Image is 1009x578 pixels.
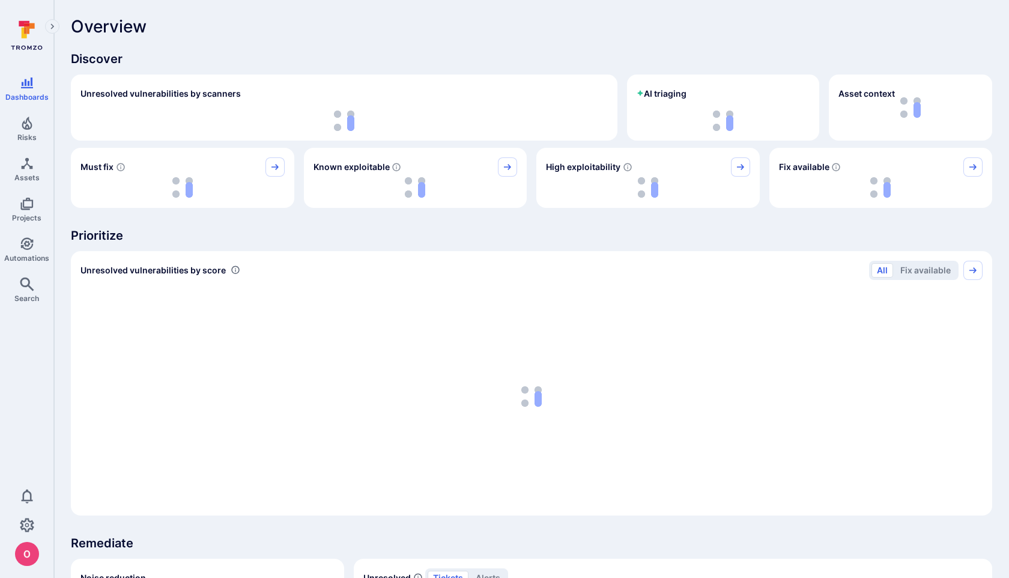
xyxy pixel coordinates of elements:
[80,264,226,276] span: Unresolved vulnerabilities by score
[172,177,193,198] img: Loading...
[536,148,760,208] div: High exploitability
[638,177,658,198] img: Loading...
[870,177,891,198] img: Loading...
[80,161,114,173] span: Must fix
[838,88,895,100] span: Asset context
[71,535,992,552] span: Remediate
[314,161,390,173] span: Known exploitable
[5,93,49,102] span: Dashboards
[871,263,893,278] button: All
[71,17,147,36] span: Overview
[637,111,810,131] div: loading spinner
[71,148,294,208] div: Must fix
[392,162,401,172] svg: Confirmed exploitable by KEV
[334,111,354,131] img: Loading...
[314,177,518,198] div: loading spinner
[405,177,425,198] img: Loading...
[15,542,39,566] img: ACg8ocJcCe-YbLxGm5tc0PuNRxmgP8aEm0RBXn6duO8aeMVK9zjHhw=s96-c
[80,287,983,506] div: loading spinner
[17,133,37,142] span: Risks
[15,542,39,566] div: oleg malkov
[14,173,40,182] span: Assets
[637,88,686,100] h2: AI triaging
[304,148,527,208] div: Known exploitable
[546,177,750,198] div: loading spinner
[12,213,41,222] span: Projects
[231,264,240,276] div: Number of vulnerabilities in status 'Open' 'Triaged' and 'In process' grouped by score
[623,162,632,172] svg: EPSS score ≥ 0.7
[71,227,992,244] span: Prioritize
[116,162,126,172] svg: Risk score >=40 , missed SLA
[895,263,956,278] button: Fix available
[80,177,285,198] div: loading spinner
[831,162,841,172] svg: Vulnerabilities with fix available
[45,19,59,34] button: Expand navigation menu
[769,148,993,208] div: Fix available
[521,386,542,407] img: Loading...
[71,50,992,67] span: Discover
[779,161,829,173] span: Fix available
[546,161,620,173] span: High exploitability
[713,111,733,131] img: Loading...
[80,88,241,100] h2: Unresolved vulnerabilities by scanners
[48,22,56,32] i: Expand navigation menu
[779,177,983,198] div: loading spinner
[80,111,608,131] div: loading spinner
[4,254,49,263] span: Automations
[14,294,39,303] span: Search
